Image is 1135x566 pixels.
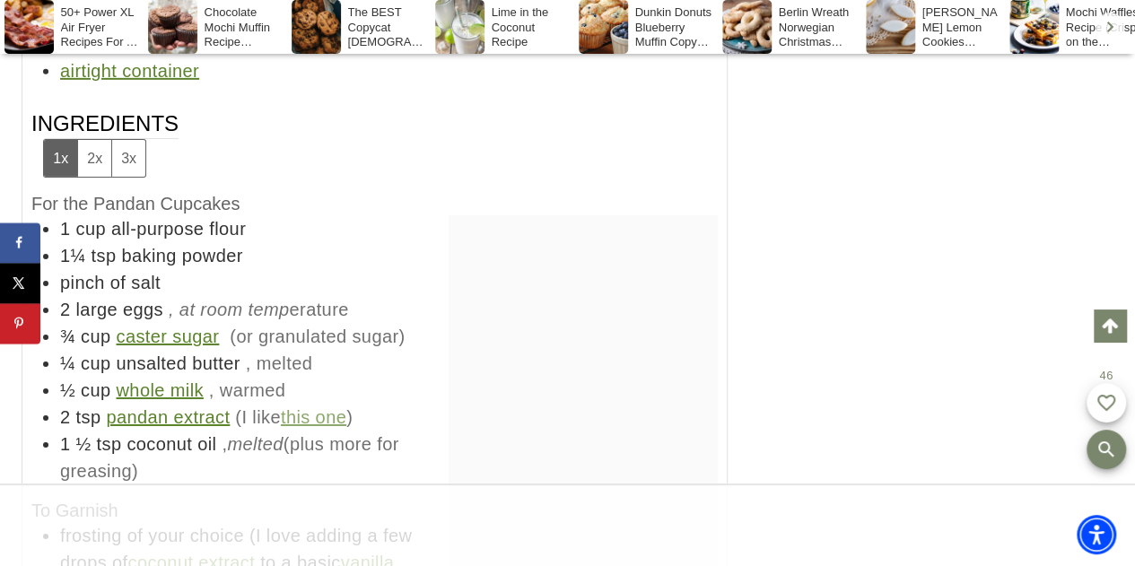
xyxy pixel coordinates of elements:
span: , warmed [209,380,285,400]
span: ¾ [60,327,75,346]
span: 1¼ [60,246,86,266]
span: baking powder [121,246,242,266]
span: coconut oil [127,434,216,454]
span: tsp [97,434,122,454]
span: unsalted butter [116,353,240,373]
span: cup [81,327,110,346]
span: cup [81,380,110,400]
span: large [76,300,118,319]
span: , melted [246,353,312,373]
button: Adjust servings by 2x [77,140,111,177]
span: 1 ½ [60,434,92,454]
span: tsp [92,246,117,266]
span: ¼ [60,353,75,373]
span: cup [81,353,110,373]
iframe: Advertisement [952,292,953,292]
a: whole milk [116,380,203,400]
span: 2 [60,407,71,427]
span: , (plus more for greasing) [60,434,399,481]
span: all-purpose flour [111,219,246,239]
span: salt [131,273,161,292]
span: For the Pandan Cupcakes [31,194,240,213]
button: Adjust servings by 3x [111,140,145,177]
span: tsp [76,407,101,427]
a: this one [281,407,346,427]
span: erature [169,300,349,319]
span: eggs [123,300,163,319]
span: (or granulated sugar) [230,327,405,346]
a: airtight container [60,61,199,81]
span: (I like ) [235,407,353,427]
a: pandan extract [106,407,230,427]
iframe: Advertisement [583,215,584,216]
span: pinch of [60,273,126,292]
em: , at room temp [169,300,290,319]
button: Adjust servings by 1x [44,140,77,177]
span: ½ [60,380,75,400]
iframe: Advertisement [567,526,568,527]
span: cup [76,219,106,239]
a: caster sugar [116,327,219,346]
div: Accessibility Menu [1077,515,1116,554]
span: 2 [60,300,71,319]
em: melted [227,434,283,454]
span: Ingredients [31,109,179,177]
span: 1 [60,219,71,239]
